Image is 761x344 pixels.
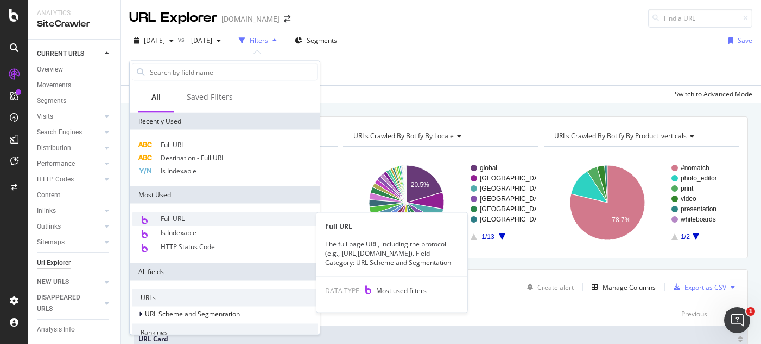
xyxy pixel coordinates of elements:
div: Inlinks [37,205,56,217]
svg: A chart. [343,155,536,250]
h4: URLs Crawled By Botify By locale [351,127,529,145]
div: SiteCrawler [37,18,111,30]
div: Save [738,36,752,45]
a: Url Explorer [37,257,112,269]
text: print [681,185,694,192]
div: URLs [132,289,318,307]
text: 1/13 [481,233,494,241]
svg: A chart. [544,155,737,250]
span: Full URL [161,214,185,223]
div: Switch to Advanced Mode [675,89,752,99]
a: Sitemaps [37,237,102,248]
a: DISAPPEARED URLS [37,292,102,315]
div: Explorer Bookmarks [37,273,96,284]
text: 1/2 [681,233,690,241]
span: 1 [746,307,755,316]
div: Export as CSV [684,283,726,292]
div: Filters [250,36,268,45]
button: Segments [290,32,341,49]
a: HTTP Codes [37,174,102,185]
span: Destination - Full URL [161,153,225,163]
span: Full URL [161,140,185,150]
div: DISAPPEARED URLS [37,292,92,315]
text: photo_editor [681,174,717,182]
span: vs [178,35,187,44]
span: URLs Crawled By Botify By product_verticals [554,131,687,140]
button: Save [724,32,752,49]
div: Url Explorer [37,257,71,269]
a: Overview [37,64,112,75]
div: All [151,92,161,102]
text: global [480,164,497,172]
span: URL Scheme and Segmentation [145,309,240,319]
a: Outlinks [37,221,102,232]
a: Movements [37,80,112,91]
div: Most Used [130,186,320,204]
button: [DATE] [129,32,178,49]
input: Find a URL [648,9,752,28]
div: HTTP Codes [37,174,74,185]
span: 2025 Sep. 21st [144,36,165,45]
a: Visits [37,111,102,122]
a: CURRENT URLS [37,48,102,60]
button: Export as CSV [669,278,726,296]
span: DATA TYPE: [325,285,361,295]
div: Search Engines [37,127,82,138]
text: whiteboards [680,216,716,223]
text: [GEOGRAPHIC_DATA] [480,195,548,203]
span: Is Indexable [161,166,196,176]
text: [GEOGRAPHIC_DATA] [480,174,548,182]
span: Segments [307,36,337,45]
text: #nomatch [681,164,709,172]
span: Most used filters [376,285,427,295]
iframe: Intercom live chat [724,307,750,333]
div: The full page URL, including the protocol (e.g., [URL][DOMAIN_NAME]). Field Category: URL Scheme ... [316,239,467,267]
text: presentation [681,205,716,213]
div: arrow-right-arrow-left [284,15,290,23]
span: 2025 Jun. 29th [187,36,212,45]
a: Distribution [37,142,102,154]
button: Manage Columns [587,281,656,294]
div: Sitemaps [37,237,65,248]
text: video [681,195,696,203]
input: Search by field name [149,64,317,80]
button: Create alert [523,278,574,296]
div: Movements [37,80,71,91]
span: URL Card [138,334,735,344]
div: Manage Columns [603,283,656,292]
span: Is Indexable [161,228,196,237]
button: Previous [681,307,707,320]
a: Explorer Bookmarks [37,273,112,284]
text: [GEOGRAPHIC_DATA] [480,205,548,213]
div: Full URL [316,222,467,231]
text: 78.7% [612,216,630,224]
div: Outlinks [37,221,61,232]
div: Rankings [132,324,318,341]
div: Create alert [537,283,574,292]
text: 20.5% [411,181,429,189]
a: Analysis Info [37,324,112,335]
div: Previous [681,309,707,319]
span: URLs Crawled By Botify By locale [353,131,454,140]
a: Inlinks [37,205,102,217]
text: [GEOGRAPHIC_DATA] [480,216,548,223]
a: Segments [37,95,112,107]
div: Analytics [37,9,111,18]
button: [DATE] [187,32,225,49]
div: All fields [130,263,320,281]
a: Content [37,190,112,201]
div: Performance [37,158,75,170]
div: Overview [37,64,63,75]
div: Saved Filters [187,92,233,102]
div: Content [37,190,60,201]
div: CURRENT URLS [37,48,84,60]
div: Segments [37,95,66,107]
a: Search Engines [37,127,102,138]
div: Recently Used [130,113,320,130]
div: URL Explorer [129,9,217,27]
a: Performance [37,158,102,170]
a: NEW URLS [37,276,102,288]
div: Analysis Info [37,324,75,335]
